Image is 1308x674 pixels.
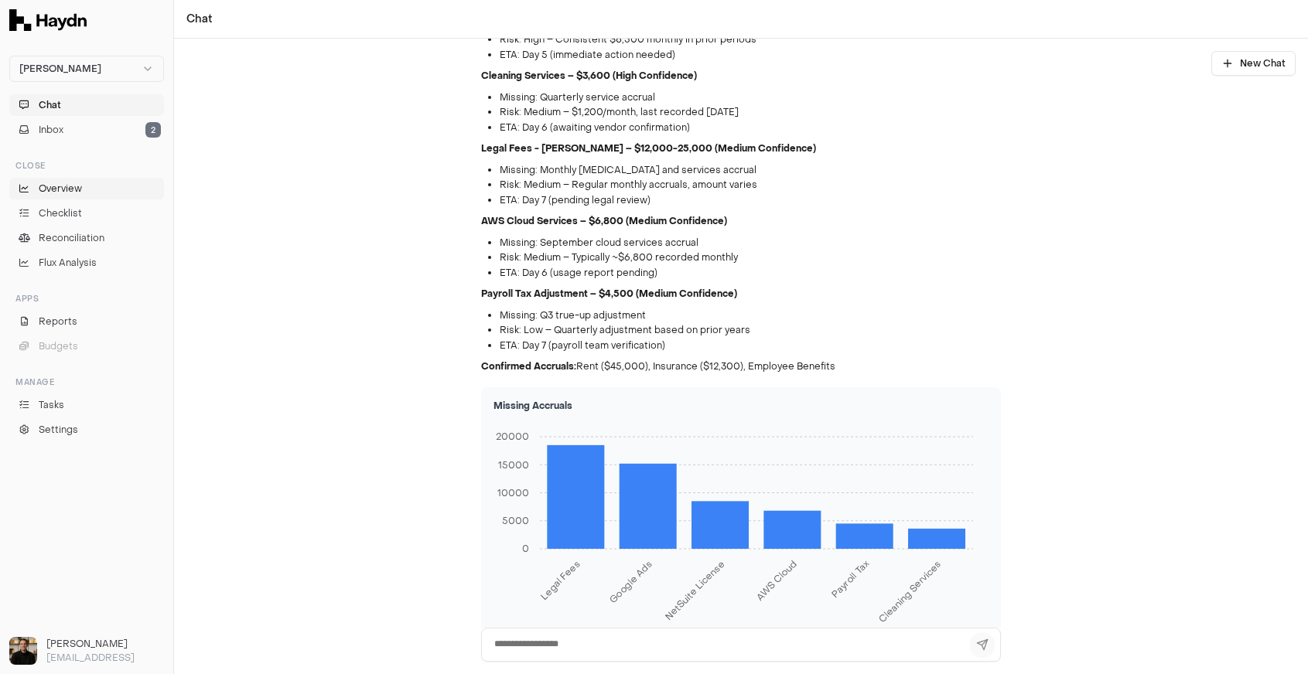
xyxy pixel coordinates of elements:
[9,335,164,357] button: Budgets
[497,486,529,499] tspan: 10000
[481,288,737,300] strong: Payroll Tax Adjustment – $4,500 (Medium Confidence)
[500,178,1001,193] li: Risk: Medium – Regular monthly accruals, amount varies
[481,70,697,82] strong: Cleaning Services – $3,600 (High Confidence)
[538,557,583,602] tspan: Legal Fees
[500,121,1001,136] li: ETA: Day 6 (awaiting vendor confirmation)
[522,543,529,555] tspan: 0
[9,394,164,416] a: Tasks
[39,315,77,328] span: Reports
[9,119,164,141] button: Inbox2
[500,236,1001,251] li: Missing: September cloud services accrual
[186,12,213,27] nav: breadcrumb
[9,94,164,116] button: Chat
[9,311,164,332] a: Reports
[39,123,63,137] span: Inbox
[481,215,727,227] strong: AWS Cloud Services – $6,800 (Medium Confidence)
[493,400,989,412] h4: Missing Accruals
[753,557,799,603] tspan: AWS Cloud
[9,286,164,311] div: Apps
[500,266,1001,281] li: ETA: Day 6 (usage report pending)
[9,9,87,31] img: Haydn Logo
[186,12,213,27] a: Chat
[46,651,164,665] p: [EMAIL_ADDRESS]
[19,63,101,75] span: [PERSON_NAME]
[39,98,61,112] span: Chat
[46,637,164,651] h3: [PERSON_NAME]
[9,56,164,82] button: [PERSON_NAME]
[481,142,816,155] strong: Legal Fees - [PERSON_NAME] – $12,000-25,000 (Medium Confidence)
[829,557,872,600] tspan: Payroll Tax
[500,323,1001,339] li: Risk: Low – Quarterly adjustment based on prior years
[9,419,164,441] a: Settings
[39,423,78,437] span: Settings
[39,182,82,196] span: Overview
[500,250,1001,266] li: Risk: Medium – Typically ~$6,800 recorded monthly
[9,227,164,249] a: Reconciliation
[9,178,164,199] a: Overview
[876,557,944,625] tspan: Cleaning Services
[39,206,82,220] span: Checklist
[39,398,64,412] span: Tasks
[39,231,104,245] span: Reconciliation
[496,431,529,443] tspan: 20000
[481,359,1001,375] p: Rent ($45,000), Insurance ($12,300), Employee Benefits
[500,90,1001,106] li: Missing: Quarterly service accrual
[500,163,1001,179] li: Missing: Monthly [MEDICAL_DATA] and services accrual
[502,515,529,527] tspan: 5000
[481,360,576,373] strong: Confirmed Accruals:
[607,557,655,605] tspan: Google Ads
[9,637,37,665] img: Ole Heine
[9,252,164,274] a: Flux Analysis
[500,308,1001,324] li: Missing: Q3 true-up adjustment
[9,203,164,224] a: Checklist
[500,105,1001,121] li: Risk: Medium – $1,200/month, last recorded [DATE]
[498,458,529,471] tspan: 15000
[39,256,97,270] span: Flux Analysis
[500,193,1001,209] li: ETA: Day 7 (pending legal review)
[39,339,78,353] span: Budgets
[9,369,164,394] div: Manage
[500,339,1001,354] li: ETA: Day 7 (payroll team verification)
[9,153,164,178] div: Close
[500,32,1001,48] li: Risk: High – Consistent $8,500 monthly in prior periods
[662,557,727,622] tspan: NetSuite License
[1211,51,1296,76] button: New Chat
[500,48,1001,63] li: ETA: Day 5 (immediate action needed)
